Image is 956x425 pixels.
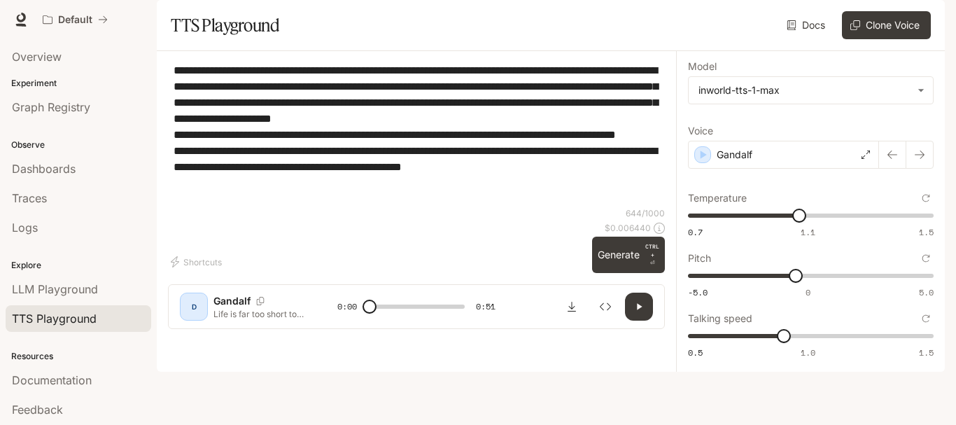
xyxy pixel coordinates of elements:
[918,311,934,326] button: Reset to default
[171,11,279,39] h1: TTS Playground
[717,148,752,162] p: Gandalf
[688,286,708,298] span: -5.0
[591,293,619,321] button: Inspect
[688,314,752,323] p: Talking speed
[58,14,92,26] p: Default
[919,347,934,358] span: 1.5
[645,242,659,267] p: ⏎
[592,237,665,273] button: GenerateCTRL +⏎
[801,226,815,238] span: 1.1
[251,297,270,305] button: Copy Voice ID
[918,251,934,266] button: Reset to default
[784,11,831,39] a: Docs
[213,308,304,320] p: Life is far too short to live other people’s dreams. It’s too short to waste listening only to ou...
[476,300,495,314] span: 0:51
[806,286,810,298] span: 0
[168,251,227,273] button: Shortcuts
[919,286,934,298] span: 5.0
[688,62,717,71] p: Model
[801,347,815,358] span: 1.0
[919,226,934,238] span: 1.5
[688,347,703,358] span: 0.5
[688,253,711,263] p: Pitch
[842,11,931,39] button: Clone Voice
[689,77,933,104] div: inworld-tts-1-max
[337,300,357,314] span: 0:00
[698,83,911,97] div: inworld-tts-1-max
[688,226,703,238] span: 0.7
[688,193,747,203] p: Temperature
[213,294,251,308] p: Gandalf
[688,126,713,136] p: Voice
[645,242,659,259] p: CTRL +
[36,6,114,34] button: All workspaces
[558,293,586,321] button: Download audio
[918,190,934,206] button: Reset to default
[183,295,205,318] div: D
